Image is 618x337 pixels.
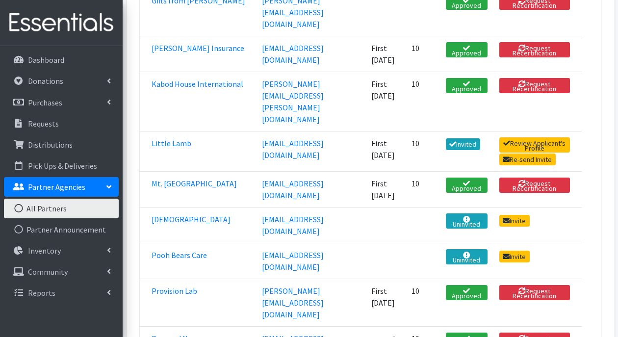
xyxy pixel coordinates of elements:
a: Provision Lab [152,286,197,296]
p: Inventory [28,246,61,256]
a: [PERSON_NAME][EMAIL_ADDRESS][DOMAIN_NAME] [262,286,324,319]
p: Reports [28,288,55,298]
p: Requests [28,119,59,129]
a: Community [4,262,119,282]
a: Uninvited [446,249,488,264]
a: Invite [499,215,530,227]
p: Dashboard [28,55,64,65]
td: 10 [406,172,440,207]
a: [PERSON_NAME] Insurance [152,43,244,53]
a: All Partners [4,199,119,218]
a: Approved [446,78,488,93]
a: [EMAIL_ADDRESS][DOMAIN_NAME] [262,43,324,65]
a: Uninvited [446,213,488,229]
a: Invite [499,251,530,262]
button: Request Recertification [499,178,570,193]
a: [EMAIL_ADDRESS][DOMAIN_NAME] [262,214,324,236]
a: Purchases [4,93,119,112]
td: 10 [406,131,440,172]
a: [EMAIL_ADDRESS][DOMAIN_NAME] [262,138,324,160]
a: Invited [446,138,480,150]
a: [PERSON_NAME][EMAIL_ADDRESS][PERSON_NAME][DOMAIN_NAME] [262,79,324,124]
a: Little Lamb [152,138,191,148]
td: 10 [406,279,440,327]
p: Community [28,267,68,277]
a: Review Applicant's Profile [499,137,570,153]
a: Approved [446,42,488,57]
td: First [DATE] [365,36,406,72]
img: HumanEssentials [4,6,119,39]
td: First [DATE] [365,72,406,131]
a: Mt. [GEOGRAPHIC_DATA] [152,179,237,188]
p: Pick Ups & Deliveries [28,161,97,171]
a: Dashboard [4,50,119,70]
a: Pick Ups & Deliveries [4,156,119,176]
td: First [DATE] [365,172,406,207]
p: Partner Agencies [28,182,85,192]
a: [EMAIL_ADDRESS][DOMAIN_NAME] [262,179,324,200]
a: Requests [4,114,119,133]
p: Donations [28,76,63,86]
a: Partner Agencies [4,177,119,197]
p: Distributions [28,140,73,150]
button: Request Recertification [499,285,570,300]
p: Purchases [28,98,62,107]
a: Inventory [4,241,119,260]
a: Donations [4,71,119,91]
a: Kabod House International [152,79,243,89]
td: 10 [406,36,440,72]
button: Request Recertification [499,42,570,57]
td: First [DATE] [365,279,406,327]
a: [EMAIL_ADDRESS][DOMAIN_NAME] [262,250,324,272]
a: Distributions [4,135,119,155]
td: First [DATE] [365,131,406,172]
a: Approved [446,285,488,300]
button: Request Recertification [499,78,570,93]
a: Re-send Invite [499,154,556,165]
a: Approved [446,178,488,193]
a: Pooh Bears Care [152,250,207,260]
a: Reports [4,283,119,303]
td: 10 [406,72,440,131]
a: Partner Announcement [4,220,119,239]
a: [DEMOGRAPHIC_DATA] [152,214,231,224]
